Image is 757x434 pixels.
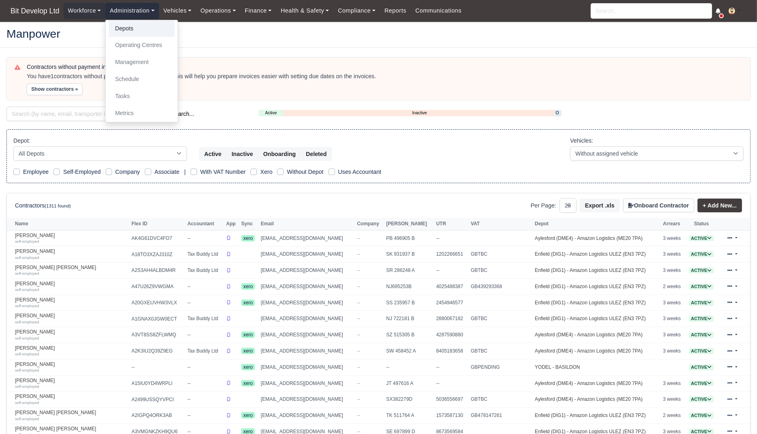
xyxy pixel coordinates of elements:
[689,251,714,257] a: Active
[185,295,224,311] td: --
[129,230,185,246] td: AK4G61DVC4FO7
[469,359,533,375] td: GBPENDING
[533,218,661,230] th: Depot
[689,348,714,354] span: Active
[535,316,646,321] a: Enfield (DIG1) - Amazon Logistics ULEZ (EN3 7PZ)
[239,218,259,230] th: Sync
[259,391,355,408] td: [EMAIL_ADDRESS][DOMAIN_NAME]
[185,230,224,246] td: --
[129,278,185,295] td: A47U26Z9VWGMA
[661,263,685,279] td: 3 weeks
[27,64,742,71] h6: Contractors without payment in arears set up
[287,167,323,177] label: Without Depot
[384,278,434,295] td: NJ695253B
[109,88,174,105] a: Tasks
[384,359,434,375] td: --
[570,136,593,145] label: Vehicles:
[63,167,101,177] label: Self-Employed
[591,3,712,19] input: Search...
[259,311,355,327] td: [EMAIL_ADDRESS][DOMAIN_NAME]
[434,408,469,424] td: 1573587130
[357,364,360,370] span: --
[185,408,224,424] td: --
[0,21,757,48] div: Manpower
[434,311,469,327] td: 2880067182
[27,73,742,81] div: You have contractors without payment in arrears set up. This will help you prepare invoices easie...
[129,327,185,343] td: A3VT8SS8ZFLWMQ
[689,300,714,306] a: Active
[623,199,694,212] button: Onboard Contractor
[129,359,185,375] td: --
[661,295,685,311] td: 3 weeks
[469,218,533,230] th: VAT
[15,417,39,421] small: self-employed
[15,400,39,405] small: self-employed
[15,345,127,357] a: [PERSON_NAME] self-employed
[15,297,127,309] a: [PERSON_NAME] self-employed
[434,327,469,343] td: 4287590880
[241,331,254,338] span: xero
[357,235,360,241] span: --
[333,3,380,19] a: Compliance
[661,278,685,295] td: 2 weeks
[469,408,533,424] td: GB478147261
[717,395,757,434] div: Chat Widget
[689,235,714,241] a: Active
[129,246,185,263] td: A18TO3XZAJ310Z
[384,263,434,279] td: SR 286248 A
[6,107,126,121] input: Search (by name, email, transporter id) ...
[259,359,355,375] td: [EMAIL_ADDRESS][DOMAIN_NAME]
[199,147,227,161] button: Active
[535,381,642,386] a: Aylesford (DME4) - Amazon Logistics (ME20 7PA)
[661,343,685,359] td: 3 weeks
[384,343,434,359] td: SW 458452 A
[434,263,469,279] td: --
[357,396,360,402] span: --
[105,3,159,19] a: Administration
[15,202,71,209] h6: Contractors
[357,348,360,354] span: --
[689,316,714,321] a: Active
[241,348,254,354] span: xero
[15,248,127,260] a: [PERSON_NAME] self-employed
[259,375,355,391] td: [EMAIL_ADDRESS][DOMAIN_NAME]
[535,251,646,257] a: Enfield (DIG1) - Amazon Logistics ULEZ (EN3 7PZ)
[689,348,714,354] a: Active
[259,408,355,424] td: [EMAIL_ADDRESS][DOMAIN_NAME]
[224,218,239,230] th: App
[109,105,174,122] a: Metrics
[384,327,434,343] td: SZ 515305 B
[23,167,49,177] label: Employee
[185,311,224,327] td: Tax Buddy Ltd
[226,147,258,161] button: Inactive
[689,381,714,387] span: Active
[689,396,714,402] a: Active
[469,246,533,263] td: GBTBC
[384,311,434,327] td: NJ 722181 B
[434,343,469,359] td: 8405183658
[15,271,39,276] small: self-employed
[15,320,39,324] small: self-employed
[276,3,334,19] a: Health & Safety
[259,230,355,246] td: [EMAIL_ADDRESS][DOMAIN_NAME]
[685,218,718,230] th: Status
[129,343,185,359] td: A2K3IU2Q39Z9EG
[535,235,642,241] a: Aylesford (DME4) - Amazon Logistics (ME20 7PA)
[689,284,714,290] span: Active
[15,239,39,244] small: self-employed
[556,109,559,116] a: Onboarding
[535,267,646,273] a: Enfield (DIG1) - Amazon Logistics ULEZ (EN3 7PZ)
[535,284,646,289] a: Enfield (DIG1) - Amazon Logistics ULEZ (EN3 7PZ)
[6,28,751,39] h2: Manpower
[469,391,533,408] td: GBTBC
[259,343,355,359] td: [EMAIL_ADDRESS][DOMAIN_NAME]
[259,327,355,343] td: [EMAIL_ADDRESS][DOMAIN_NAME]
[185,218,224,230] th: Accountant
[689,364,714,370] a: Active
[196,3,240,19] a: Operations
[434,391,469,408] td: 5036556697
[355,218,384,230] th: Company
[109,37,174,54] a: Operating Centres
